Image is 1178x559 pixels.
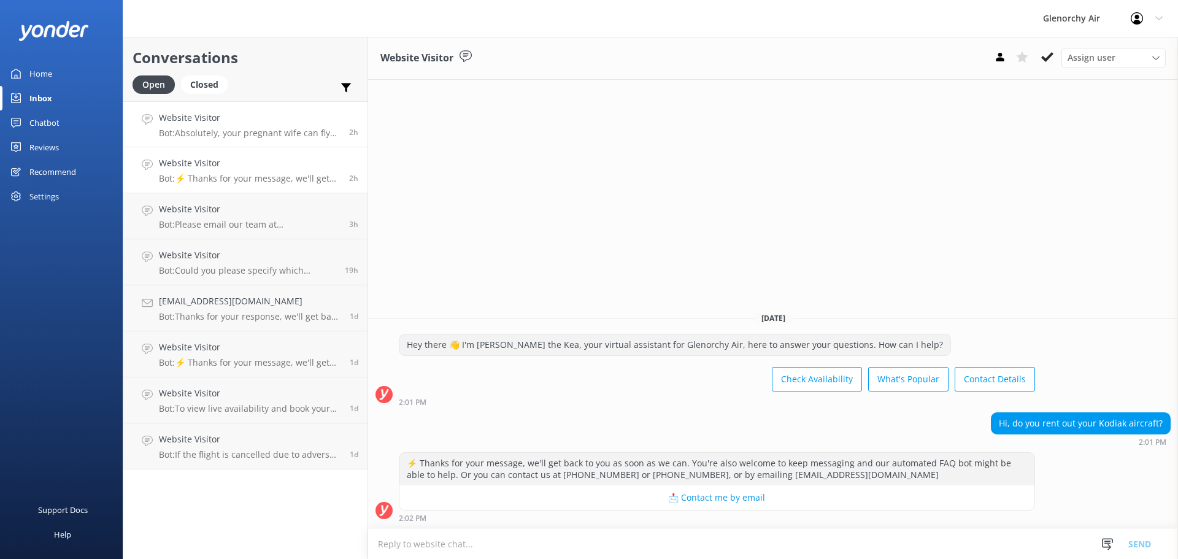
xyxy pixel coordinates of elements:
[159,357,341,368] p: Bot: ⚡ Thanks for your message, we'll get back to you as soon as we can. You're also welcome to k...
[159,311,341,322] p: Bot: Thanks for your response, we'll get back to you as soon as we can during opening hours.
[380,50,453,66] h3: Website Visitor
[350,449,358,460] span: Sep 14 2025 09:26pm (UTC +12:00) Pacific/Auckland
[133,46,358,69] h2: Conversations
[159,387,341,400] h4: Website Visitor
[159,249,336,262] h4: Website Visitor
[123,239,368,285] a: Website VisitorBot:Could you please specify which destination you are referring to for the Fly | ...
[1061,48,1166,67] div: Assign User
[159,403,341,414] p: Bot: To view live availability and book your experience, please visit [URL][DOMAIN_NAME].
[159,295,341,308] h4: [EMAIL_ADDRESS][DOMAIN_NAME]
[399,399,426,406] strong: 2:01 PM
[159,219,340,230] p: Bot: Please email our team at [EMAIL_ADDRESS][DOMAIN_NAME] with details of your preferred amendme...
[955,367,1035,391] button: Contact Details
[159,433,341,446] h4: Website Visitor
[133,77,181,91] a: Open
[991,438,1171,446] div: Sep 16 2025 02:01pm (UTC +12:00) Pacific/Auckland
[123,285,368,331] a: [EMAIL_ADDRESS][DOMAIN_NAME]Bot:Thanks for your response, we'll get back to you as soon as we can...
[399,334,950,355] div: Hey there 👋 I'm [PERSON_NAME] the Kea, your virtual assistant for Glenorchy Air, here to answer y...
[181,77,234,91] a: Closed
[868,367,949,391] button: What's Popular
[399,398,1035,406] div: Sep 16 2025 02:01pm (UTC +12:00) Pacific/Auckland
[1068,51,1115,64] span: Assign user
[350,357,358,368] span: Sep 15 2025 02:00am (UTC +12:00) Pacific/Auckland
[54,522,71,547] div: Help
[159,202,340,216] h4: Website Visitor
[123,147,368,193] a: Website VisitorBot:⚡ Thanks for your message, we'll get back to you as soon as we can. You're als...
[123,331,368,377] a: Website VisitorBot:⚡ Thanks for your message, we'll get back to you as soon as we can. You're als...
[350,311,358,322] span: Sep 15 2025 01:37pm (UTC +12:00) Pacific/Auckland
[38,498,88,522] div: Support Docs
[29,61,52,86] div: Home
[29,86,52,110] div: Inbox
[349,173,358,183] span: Sep 16 2025 02:01pm (UTC +12:00) Pacific/Auckland
[772,367,862,391] button: Check Availability
[345,265,358,276] span: Sep 15 2025 09:45pm (UTC +12:00) Pacific/Auckland
[350,403,358,414] span: Sep 15 2025 12:16am (UTC +12:00) Pacific/Auckland
[349,127,358,137] span: Sep 16 2025 02:08pm (UTC +12:00) Pacific/Auckland
[159,128,340,139] p: Bot: Absolutely, your pregnant wife can fly with us. If you have any medical concerns, it's alway...
[399,514,1035,522] div: Sep 16 2025 02:02pm (UTC +12:00) Pacific/Auckland
[181,75,228,94] div: Closed
[159,341,341,354] h4: Website Visitor
[754,313,793,323] span: [DATE]
[123,377,368,423] a: Website VisitorBot:To view live availability and book your experience, please visit [URL][DOMAIN_...
[123,423,368,469] a: Website VisitorBot:If the flight is cancelled due to adverse weather conditions and cannot be res...
[159,156,340,170] h4: Website Visitor
[1139,439,1166,446] strong: 2:01 PM
[123,193,368,239] a: Website VisitorBot:Please email our team at [EMAIL_ADDRESS][DOMAIN_NAME] with details of your pre...
[399,453,1034,485] div: ⚡ Thanks for your message, we'll get back to you as soon as we can. You're also welcome to keep m...
[399,485,1034,510] button: 📩 Contact me by email
[29,135,59,160] div: Reviews
[991,413,1170,434] div: Hi, do you rent out your Kodiak aircraft?
[159,449,341,460] p: Bot: If the flight is cancelled due to adverse weather conditions and cannot be rescheduled, you ...
[133,75,175,94] div: Open
[349,219,358,229] span: Sep 16 2025 12:53pm (UTC +12:00) Pacific/Auckland
[399,515,426,522] strong: 2:02 PM
[29,110,60,135] div: Chatbot
[29,184,59,209] div: Settings
[159,173,340,184] p: Bot: ⚡ Thanks for your message, we'll get back to you as soon as we can. You're also welcome to k...
[29,160,76,184] div: Recommend
[159,111,340,125] h4: Website Visitor
[18,21,89,41] img: yonder-white-logo.png
[123,101,368,147] a: Website VisitorBot:Absolutely, your pregnant wife can fly with us. If you have any medical concer...
[159,265,336,276] p: Bot: Could you please specify which destination you are referring to for the Fly | Explore | Fly ...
